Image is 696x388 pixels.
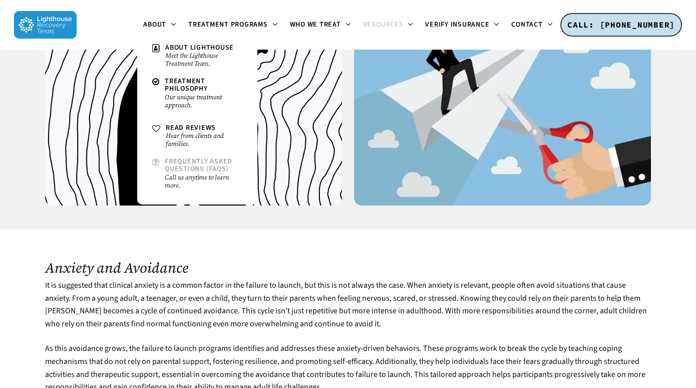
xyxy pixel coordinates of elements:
a: Who We Treat [284,21,357,29]
a: Read ReviewsHear from clients and families. [147,119,247,153]
a: CALL: [PHONE_NUMBER] [560,13,682,37]
a: About LighthouseMeet the Lighthouse Treatment Team. [147,39,247,73]
span: CALL: [PHONE_NUMBER] [567,20,675,30]
span: About Lighthouse [165,43,234,53]
span: Frequently Asked Questions (FAQs) [165,156,232,174]
a: Contact [505,21,558,29]
a: Treatment PhilosophyOur unique treatment approach. [147,73,247,114]
a: Resources [357,21,420,29]
span: Resources [363,20,404,30]
small: Our unique treatment approach. [165,93,242,109]
small: Hear from clients and families. [166,132,242,148]
small: Call us anytime to learn more. [165,173,242,189]
span: Treatment Philosophy [165,76,208,94]
a: About [137,21,182,29]
span: Treatment Programs [188,20,268,30]
span: Verify Insurance [425,20,489,30]
span: About [143,20,166,30]
h2: Anxiety and Avoidance [45,260,651,276]
p: It is suggested that clinical anxiety is a common factor in the failure to launch, but this is no... [45,279,651,342]
a: Verify Insurance [419,21,505,29]
img: Lighthouse Recovery Texas [14,11,77,39]
a: Frequently Asked Questions (FAQs)Call us anytime to learn more. [147,153,247,195]
a: Treatment Programs [182,21,284,29]
span: Read Reviews [166,123,216,133]
span: Who We Treat [290,20,341,30]
span: Contact [511,20,542,30]
small: Meet the Lighthouse Treatment Team. [165,52,242,68]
